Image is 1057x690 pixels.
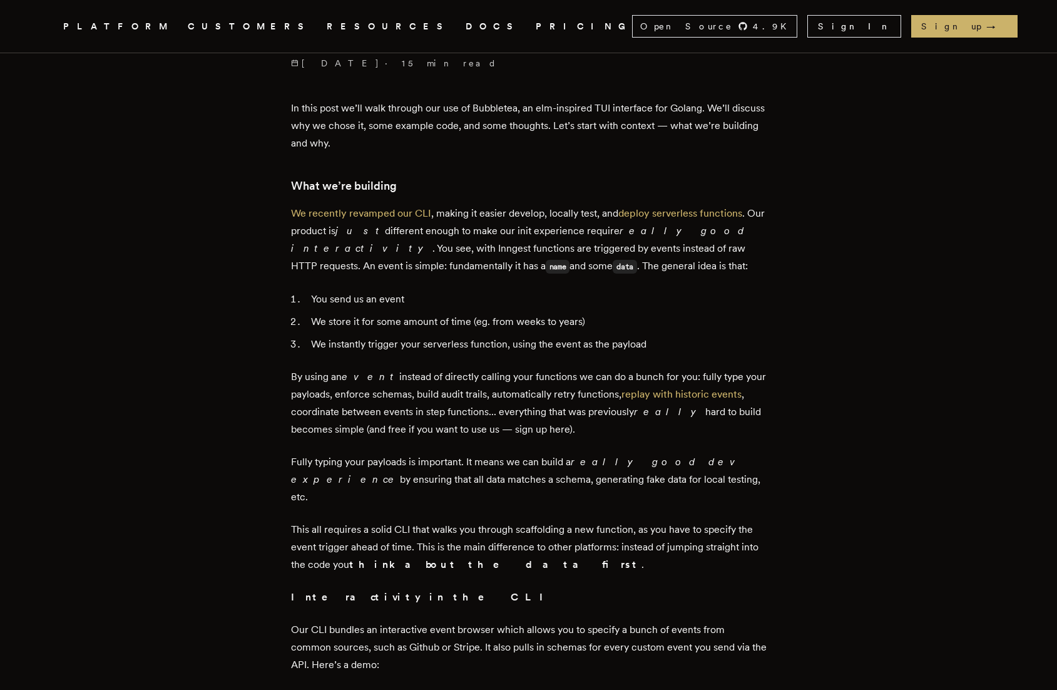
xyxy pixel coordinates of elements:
em: really good dev experience [291,456,743,485]
a: replay with historic events [621,388,742,400]
li: You send us an event [307,291,767,308]
span: → [986,20,1008,33]
a: deploy serverless functions [618,207,742,219]
em: really [634,406,705,418]
strong: think about the data first [349,559,641,570]
span: [DATE] [291,57,380,70]
p: By using an instead of directly calling your functions we can do a bunch for you: fully type your... [291,368,767,438]
span: Open Source [640,20,733,33]
p: · [291,57,767,70]
h3: What we’re building [291,177,767,195]
p: , making it easier develop, locally test, and . Our product is different enough to make our init ... [291,205,767,275]
p: This all requires a solid CLI that walks you through scaffolding a new function, as you have to s... [291,521,767,574]
a: Sign up [911,15,1018,38]
code: data [613,260,637,274]
button: RESOURCES [327,19,451,34]
li: We instantly trigger your serverless function, using the event as the payload [307,336,767,353]
em: really good interactivity [291,225,747,254]
p: Fully typing your payloads is important. It means we can build a by ensuring that all data matche... [291,453,767,506]
a: DOCS [466,19,521,34]
p: Our CLI bundles an interactive event browser which allows you to specify a bunch of events from c... [291,621,767,674]
button: PLATFORM [63,19,173,34]
span: 15 min read [402,57,497,70]
p: In this post we’ll walk through our use of Bubbletea, an elm-inspired TUI interface for Golang. W... [291,100,767,152]
em: just [335,225,385,237]
strong: Interactivity in the CLI [291,591,554,603]
code: name [546,260,570,274]
em: event [342,371,399,383]
li: We store it for some amount of time (eg. from weeks to years) [307,313,767,331]
a: PRICING [536,19,632,34]
a: CUSTOMERS [188,19,312,34]
a: Sign In [807,15,901,38]
span: 4.9 K [753,20,794,33]
a: We recently revamped our CLI [291,207,431,219]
